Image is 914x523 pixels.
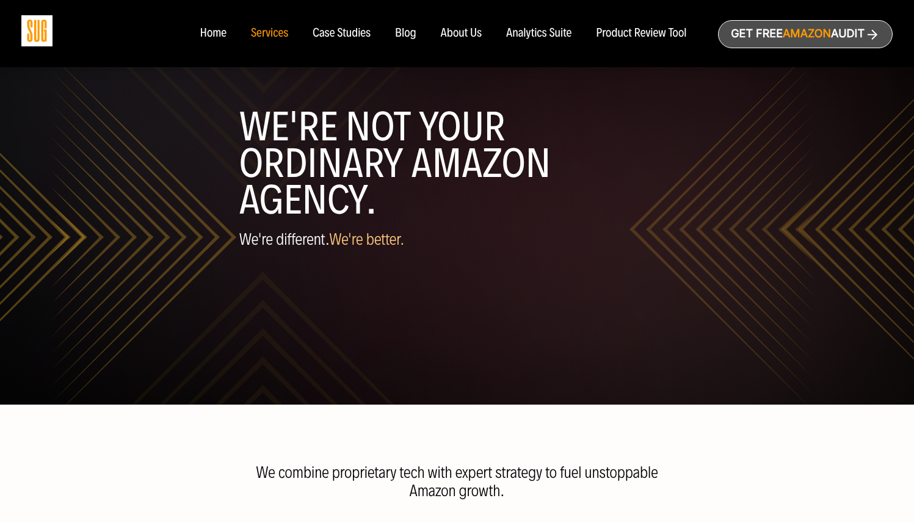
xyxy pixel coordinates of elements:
a: Analytics Suite [506,27,571,40]
span: We're better. [329,229,404,249]
a: About Us [441,27,482,40]
a: Services [251,27,288,40]
a: Blog [395,27,416,40]
h1: WE'RE NOT YOUR ORDINARY AMAZON AGENCY. [239,109,675,218]
p: We combine proprietary tech with expert strategy to fuel unstoppable Amazon growth. [248,463,666,500]
p: We're different. [239,231,675,248]
a: Product Review Tool [596,27,686,40]
a: Home [200,27,226,40]
a: Case Studies [313,27,371,40]
img: Sug [21,15,53,46]
a: Get freeAmazonAudit [718,20,893,48]
span: Amazon [783,27,831,40]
